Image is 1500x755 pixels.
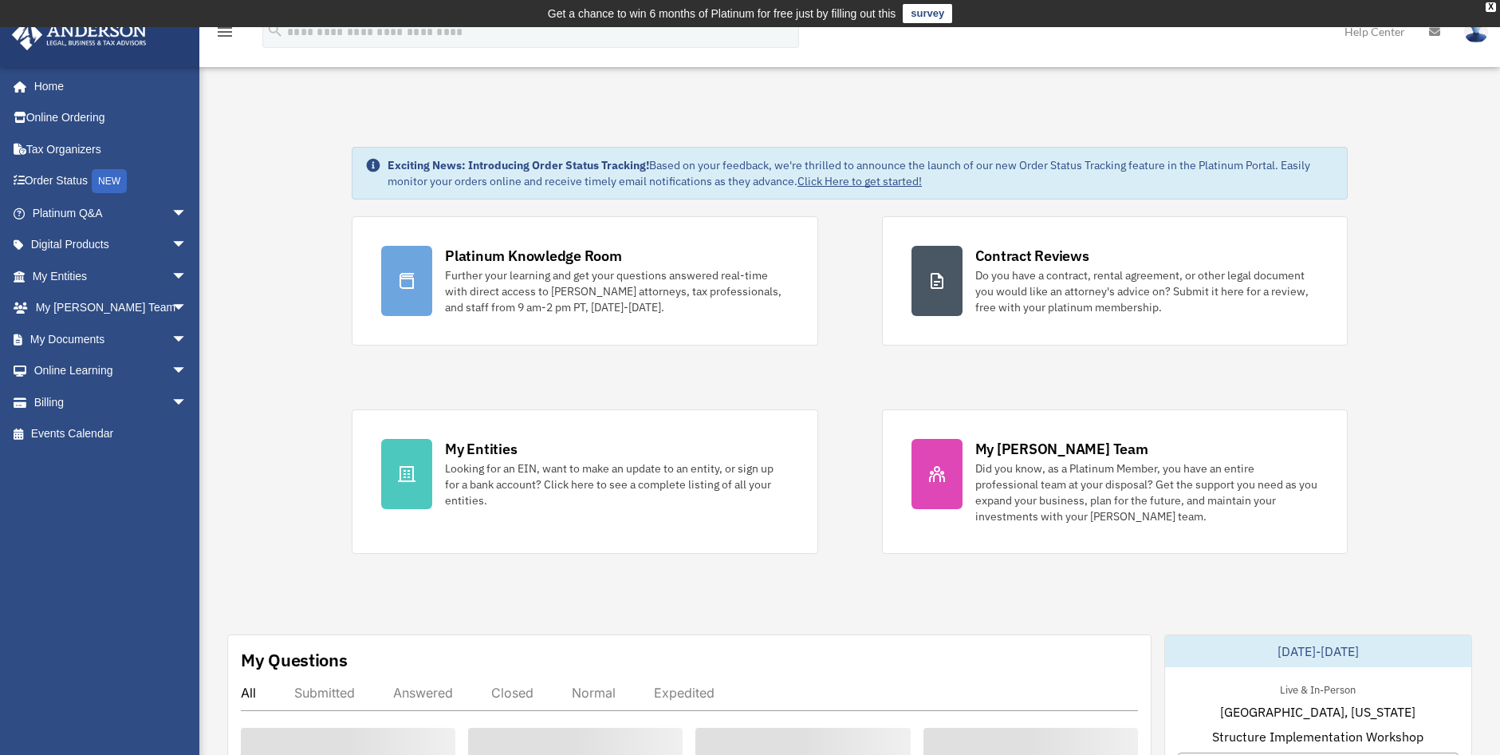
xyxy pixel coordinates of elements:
[7,19,152,50] img: Anderson Advisors Platinum Portal
[975,461,1318,524] div: Did you know, as a Platinum Member, you have an entire professional team at your disposal? Get th...
[215,22,234,42] i: menu
[171,355,203,388] span: arrow_drop_down
[171,197,203,230] span: arrow_drop_down
[491,685,533,701] div: Closed
[654,685,715,701] div: Expedited
[11,102,211,134] a: Online Ordering
[11,386,211,418] a: Billingarrow_drop_down
[11,229,211,261] a: Digital Productsarrow_drop_down
[393,685,453,701] div: Answered
[11,418,211,450] a: Events Calendar
[975,267,1318,315] div: Do you have a contract, rental agreement, or other legal document you would like an attorney's ad...
[388,158,649,172] strong: Exciting News: Introducing Order Status Tracking!
[171,229,203,262] span: arrow_drop_down
[11,165,211,198] a: Order StatusNEW
[215,28,234,42] a: menu
[1220,702,1415,721] span: [GEOGRAPHIC_DATA], [US_STATE]
[882,409,1348,554] a: My [PERSON_NAME] Team Did you know, as a Platinum Member, you have an entire professional team at...
[11,197,211,229] a: Platinum Q&Aarrow_drop_down
[92,169,127,193] div: NEW
[388,157,1334,189] div: Based on your feedback, we're thrilled to announce the launch of our new Order Status Tracking fe...
[572,685,616,701] div: Normal
[548,4,896,23] div: Get a chance to win 6 months of Platinum for free just by filling out this
[975,246,1089,266] div: Contract Reviews
[352,409,817,554] a: My Entities Looking for an EIN, want to make an update to an entity, or sign up for a bank accoun...
[11,260,211,292] a: My Entitiesarrow_drop_down
[445,246,622,266] div: Platinum Knowledge Room
[11,323,211,355] a: My Documentsarrow_drop_down
[11,133,211,165] a: Tax Organizers
[241,648,348,672] div: My Questions
[11,355,211,387] a: Online Learningarrow_drop_down
[445,267,788,315] div: Further your learning and get your questions answered real-time with direct access to [PERSON_NAM...
[445,461,788,508] div: Looking for an EIN, want to make an update to an entity, or sign up for a bank account? Click her...
[294,685,355,701] div: Submitted
[266,22,284,39] i: search
[1486,2,1496,12] div: close
[1165,635,1471,667] div: [DATE]-[DATE]
[1464,20,1488,43] img: User Pic
[11,70,203,102] a: Home
[797,174,922,188] a: Click Here to get started!
[171,386,203,419] span: arrow_drop_down
[903,4,952,23] a: survey
[1212,727,1423,746] span: Structure Implementation Workshop
[171,292,203,325] span: arrow_drop_down
[352,216,817,346] a: Platinum Knowledge Room Further your learning and get your questions answered real-time with dire...
[1267,680,1368,697] div: Live & In-Person
[975,439,1148,459] div: My [PERSON_NAME] Team
[445,439,517,459] div: My Entities
[11,292,211,324] a: My [PERSON_NAME] Teamarrow_drop_down
[171,323,203,356] span: arrow_drop_down
[241,685,256,701] div: All
[171,260,203,293] span: arrow_drop_down
[882,216,1348,346] a: Contract Reviews Do you have a contract, rental agreement, or other legal document you would like...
